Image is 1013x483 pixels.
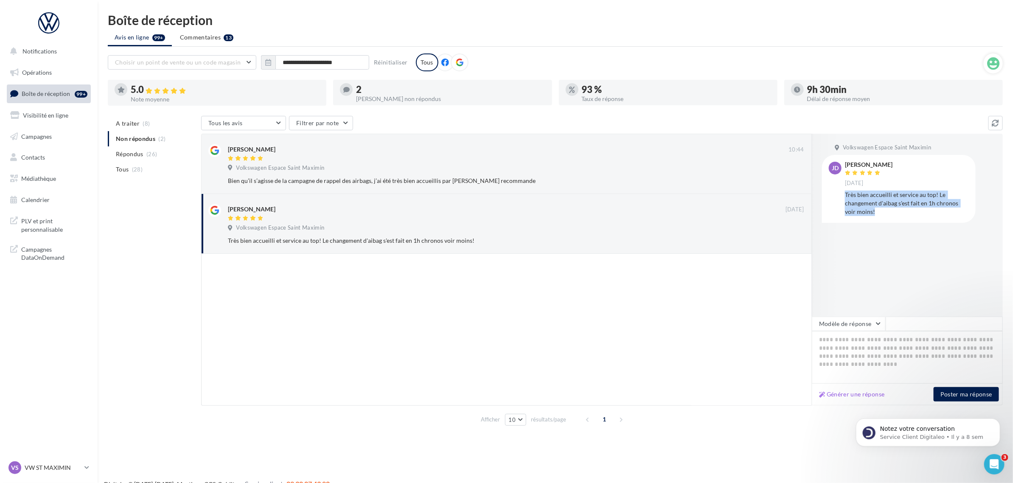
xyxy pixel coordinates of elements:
span: Contacts [21,154,45,161]
span: (8) [143,120,150,127]
div: Très bien accueilli et service au top! Le changement d'aibag s'est fait en 1h chronos voir moins! [845,191,969,216]
button: 10 [505,414,527,426]
span: Tous les avis [208,119,243,126]
p: VW ST MAXIMIN [25,463,81,472]
button: Tous les avis [201,116,286,130]
a: Médiathèque [5,170,93,188]
span: Choisir un point de vente ou un code magasin [115,59,241,66]
a: Contacts [5,149,93,166]
span: Afficher [481,416,500,424]
div: 13 [224,34,233,41]
a: Calendrier [5,191,93,209]
div: Tous [416,53,438,71]
span: Notifications [22,48,57,55]
button: Notifications [5,42,89,60]
button: Poster ma réponse [934,387,999,402]
span: Calendrier [21,196,50,203]
a: Opérations [5,64,93,81]
span: [DATE] [845,180,864,187]
a: Boîte de réception99+ [5,84,93,103]
span: 10 [509,416,516,423]
span: Opérations [22,69,52,76]
a: Campagnes [5,128,93,146]
button: Générer une réponse [816,389,888,399]
span: Boîte de réception [22,90,70,97]
div: 2 [356,85,545,94]
a: PLV et print personnalisable [5,212,93,237]
div: Boîte de réception [108,14,1003,26]
a: Visibilité en ligne [5,107,93,124]
iframe: Intercom notifications message [843,401,1013,460]
button: Choisir un point de vente ou un code magasin [108,55,256,70]
span: résultats/page [531,416,566,424]
div: Bien qu’il s’agisse de la campagne de rappel des airbags, j’ai été très bien accueillis par [PERS... [228,177,749,185]
span: Volkswagen Espace Saint Maximin [236,224,324,232]
span: Campagnes DataOnDemand [21,244,87,262]
span: [DATE] [786,206,804,213]
span: Médiathèque [21,175,56,182]
a: Campagnes DataOnDemand [5,240,93,265]
div: 99+ [75,91,87,98]
span: VS [11,463,19,472]
div: [PERSON_NAME] [228,205,275,213]
span: Campagnes [21,132,52,140]
button: Réinitialiser [370,57,411,67]
span: (26) [146,151,157,157]
div: 5.0 [131,85,320,95]
span: Commentaires [180,33,221,42]
div: Délai de réponse moyen [807,96,996,102]
span: Répondus [116,150,143,158]
span: Volkswagen Espace Saint Maximin [843,144,931,152]
span: (28) [132,166,143,173]
span: 1 [598,413,611,426]
span: 10:44 [789,146,804,154]
span: Tous [116,165,129,174]
div: Très bien accueilli et service au top! Le changement d'aibag s'est fait en 1h chronos voir moins! [228,236,749,245]
span: Volkswagen Espace Saint Maximin [236,164,324,172]
span: JD [832,164,839,172]
iframe: Intercom live chat [984,454,1005,475]
div: 93 % [582,85,771,94]
button: Modèle de réponse [812,317,886,331]
div: [PERSON_NAME] non répondus [356,96,545,102]
a: VS VW ST MAXIMIN [7,460,91,476]
div: Taux de réponse [582,96,771,102]
span: PLV et print personnalisable [21,215,87,233]
div: Note moyenne [131,96,320,102]
div: 9h 30min [807,85,996,94]
span: A traiter [116,119,140,128]
button: Filtrer par note [289,116,353,130]
span: 3 [1002,454,1008,461]
span: Visibilité en ligne [23,112,68,119]
div: [PERSON_NAME] [845,162,892,168]
div: [PERSON_NAME] [228,145,275,154]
